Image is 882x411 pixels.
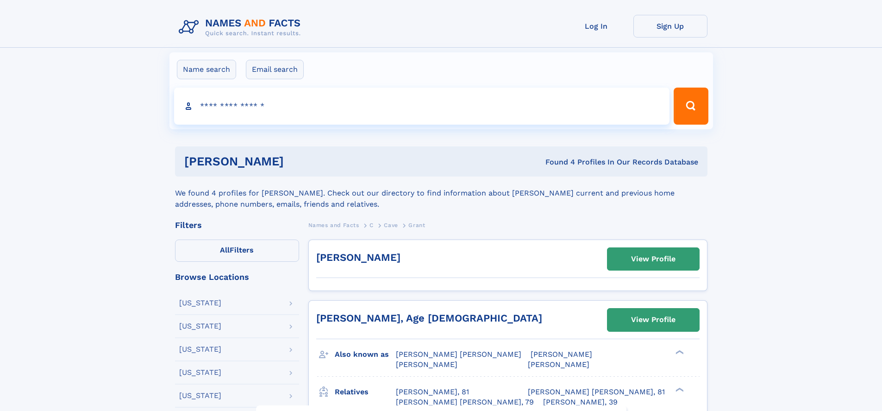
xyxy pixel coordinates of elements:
a: View Profile [607,248,699,270]
a: [PERSON_NAME], 81 [396,387,469,397]
input: search input [174,88,670,125]
span: [PERSON_NAME] [531,350,592,359]
a: Cave [384,219,398,231]
div: Filters [175,221,299,229]
span: Grant [408,222,425,228]
span: Cave [384,222,398,228]
div: ❯ [673,349,684,355]
img: Logo Names and Facts [175,15,308,40]
a: [PERSON_NAME] [PERSON_NAME], 81 [528,387,665,397]
button: Search Button [674,88,708,125]
div: View Profile [631,248,676,270]
span: C [369,222,374,228]
a: Names and Facts [308,219,359,231]
a: [PERSON_NAME] [316,252,400,263]
a: [PERSON_NAME], Age [DEMOGRAPHIC_DATA] [316,312,542,324]
a: Log In [559,15,633,38]
h1: [PERSON_NAME] [184,156,415,167]
a: [PERSON_NAME] [PERSON_NAME], 79 [396,397,534,407]
div: [US_STATE] [179,299,221,307]
span: All [220,246,230,254]
a: C [369,219,374,231]
div: [US_STATE] [179,322,221,330]
div: We found 4 profiles for [PERSON_NAME]. Check out our directory to find information about [PERSON_... [175,177,707,210]
span: [PERSON_NAME] [PERSON_NAME] [396,350,521,359]
span: [PERSON_NAME] [528,360,589,369]
span: [PERSON_NAME] [396,360,457,369]
div: [US_STATE] [179,369,221,376]
div: Browse Locations [175,273,299,281]
div: ❯ [673,386,684,392]
label: Name search [177,60,236,79]
div: [US_STATE] [179,392,221,399]
a: View Profile [607,309,699,331]
a: Sign Up [633,15,707,38]
h3: Also known as [335,347,396,362]
div: Found 4 Profiles In Our Records Database [414,157,698,167]
a: [PERSON_NAME], 39 [543,397,618,407]
div: [US_STATE] [179,346,221,353]
label: Email search [246,60,304,79]
h3: Relatives [335,384,396,400]
div: View Profile [631,309,676,330]
label: Filters [175,240,299,262]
